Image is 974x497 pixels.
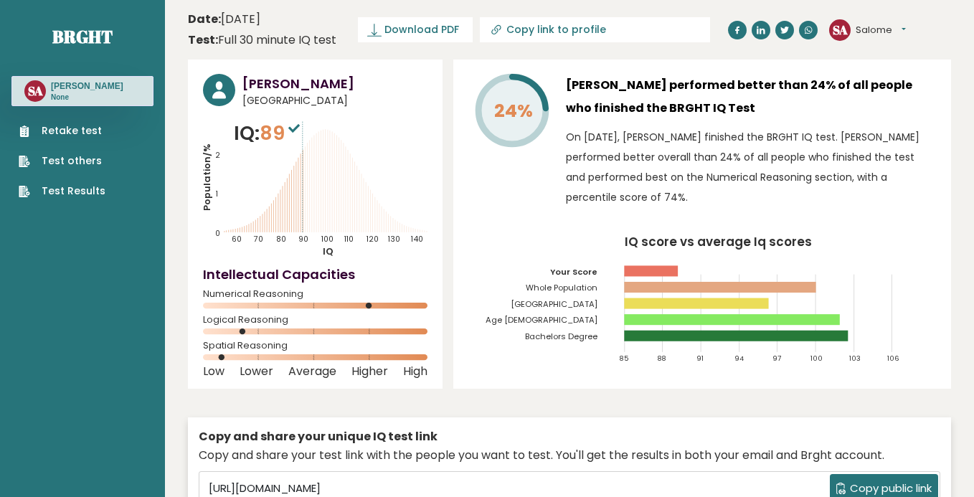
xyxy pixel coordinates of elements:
[234,119,303,148] p: IQ:
[19,123,105,138] a: Retake test
[856,23,906,37] button: Salome
[387,234,400,245] tspan: 130
[242,74,427,93] h3: [PERSON_NAME]
[323,245,334,257] tspan: IQ
[288,369,336,374] span: Average
[203,343,427,349] span: Spatial Reasoning
[203,291,427,297] span: Numerical Reasoning
[51,80,123,92] h3: [PERSON_NAME]
[734,354,744,363] tspan: 94
[201,143,213,211] tspan: Population/%
[260,120,303,146] span: 89
[199,447,940,464] div: Copy and share your test link with the people you want to test. You'll get the results in both yo...
[276,234,286,245] tspan: 80
[298,234,308,245] tspan: 90
[620,354,628,363] tspan: 85
[486,314,597,326] tspan: Age [DEMOGRAPHIC_DATA]
[526,282,597,293] tspan: Whole Population
[51,93,123,103] p: None
[887,354,899,363] tspan: 106
[215,150,220,161] tspan: 2
[344,234,354,245] tspan: 110
[232,234,242,245] tspan: 60
[188,11,260,28] time: [DATE]
[366,234,379,245] tspan: 120
[403,369,427,374] span: High
[19,184,105,199] a: Test Results
[253,234,263,245] tspan: 70
[358,17,473,42] a: Download PDF
[525,331,597,342] tspan: Bachelors Degree
[188,11,221,27] b: Date:
[203,369,224,374] span: Low
[242,93,427,108] span: [GEOGRAPHIC_DATA]
[566,74,936,120] h3: [PERSON_NAME] performed better than 24% of all people who finished the BRGHT IQ Test
[511,298,597,310] tspan: [GEOGRAPHIC_DATA]
[550,266,597,278] tspan: Your Score
[658,354,666,363] tspan: 88
[566,127,936,207] p: On [DATE], [PERSON_NAME] finished the BRGHT IQ test. [PERSON_NAME] performed better overall than ...
[351,369,388,374] span: Higher
[625,233,812,250] tspan: IQ score vs average Iq scores
[215,189,218,199] tspan: 1
[240,369,273,374] span: Lower
[850,481,932,497] span: Copy public link
[410,234,423,245] tspan: 140
[833,21,848,37] text: SA
[321,234,334,245] tspan: 100
[810,354,823,363] tspan: 100
[203,317,427,323] span: Logical Reasoning
[215,228,220,239] tspan: 0
[493,98,532,123] tspan: 24%
[19,153,105,169] a: Test others
[384,22,459,37] span: Download PDF
[52,25,113,48] a: Brght
[199,428,940,445] div: Copy and share your unique IQ test link
[188,32,218,48] b: Test:
[28,82,43,99] text: SA
[188,32,336,49] div: Full 30 minute IQ test
[849,354,861,363] tspan: 103
[203,265,427,284] h4: Intellectual Capacities
[696,354,703,363] tspan: 91
[772,354,781,363] tspan: 97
